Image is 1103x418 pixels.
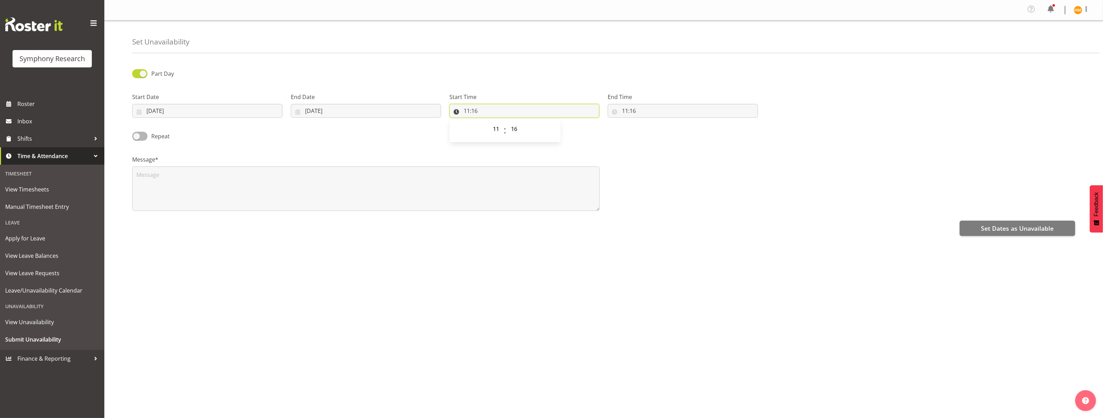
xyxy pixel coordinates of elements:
a: Apply for Leave [2,230,103,247]
span: Repeat [147,132,170,140]
span: Apply for Leave [5,233,99,244]
a: Submit Unavailability [2,331,103,348]
span: Set Dates as Unavailable [981,224,1054,233]
a: Manual Timesheet Entry [2,198,103,215]
div: Symphony Research [19,54,85,64]
label: Start Date [132,93,282,101]
span: Part Day [151,70,174,77]
img: Rosterit website logo [5,17,63,31]
span: Leave/Unavailability Calendar [5,285,99,296]
button: Set Dates as Unavailable [960,221,1075,236]
input: Click to select... [608,104,758,118]
span: View Leave Requests [5,268,99,278]
button: Feedback - Show survey [1090,185,1103,232]
div: Leave [2,215,103,230]
div: Timesheet [2,166,103,181]
img: henry-moors10149.jpg [1074,6,1082,14]
img: help-xxl-2.png [1082,397,1089,404]
span: : [504,122,506,139]
a: View Timesheets [2,181,103,198]
a: View Leave Requests [2,264,103,282]
a: Leave/Unavailability Calendar [2,282,103,299]
label: Message* [132,155,600,164]
div: Unavailability [2,299,103,313]
label: End Date [291,93,441,101]
span: Shifts [17,133,90,144]
span: View Timesheets [5,184,99,195]
span: Time & Attendance [17,151,90,161]
span: Inbox [17,116,101,126]
label: Start Time [449,93,600,101]
h4: Set Unavailability [132,38,189,46]
label: End Time [608,93,758,101]
input: Click to select... [449,104,600,118]
input: Click to select... [291,104,441,118]
span: Finance & Reporting [17,353,90,364]
a: View Unavailability [2,313,103,331]
input: Click to select... [132,104,282,118]
span: Roster [17,99,101,109]
span: Submit Unavailability [5,334,99,345]
span: Manual Timesheet Entry [5,202,99,212]
span: Feedback [1093,192,1100,216]
span: View Leave Balances [5,251,99,261]
span: View Unavailability [5,317,99,327]
a: View Leave Balances [2,247,103,264]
